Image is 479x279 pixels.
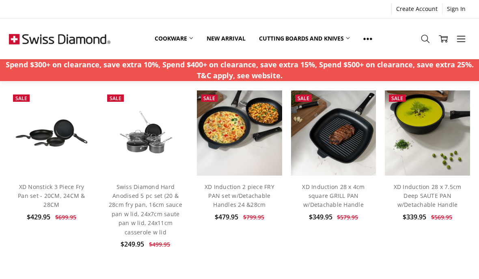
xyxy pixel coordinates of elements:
a: XD Induction 28 x 7.5cm Deep SAUTE PAN w/Detachable Handle [394,183,462,209]
img: Free Shipping On Every Order [9,19,110,59]
a: Create Account [392,3,442,15]
a: Cutting boards and knives [252,30,356,47]
span: $799.95 [243,213,264,221]
a: Sign In [442,3,470,15]
a: Cookware [148,30,200,47]
img: Swiss Diamond Hard Anodised 5 pc set (20 & 28cm fry pan, 16cm sauce pan w lid, 24x7cm saute pan w... [103,104,188,161]
span: $249.95 [121,240,144,249]
span: Sale [15,95,27,102]
span: $479.95 [215,212,238,221]
span: $569.95 [431,213,452,221]
span: Sale [110,95,121,102]
span: $429.95 [27,212,50,221]
span: $499.95 [149,240,170,248]
p: Spend $300+ on clearance, save extra 10%, Spend $400+ on clearance, save extra 15%, Spend $500+ o... [4,59,475,81]
a: Swiss Diamond Hard Anodised 5 pc set (20 & 28cm fry pan, 16cm sauce pan w lid, 24x7cm saute pan w... [103,90,188,175]
a: XD Induction 28 x 4cm square GRILL PAN w/Detachable Handle [302,183,365,209]
a: XD Nonstick 3 Piece Fry Pan set - 20CM, 24CM & 28CM [9,90,94,175]
span: $699.95 [55,213,76,221]
a: Swiss Diamond Hard Anodised 5 pc set (20 & 28cm fry pan, 16cm sauce pan w lid, 24x7cm saute pan w... [109,183,182,236]
img: XD Induction 28 x 7.5cm Deep SAUTE PAN w/Detachable Handle [385,90,470,175]
span: $579.95 [337,213,358,221]
span: Sale [298,95,309,102]
img: XD Nonstick 3 Piece Fry Pan set - 20CM, 24CM & 28CM [9,112,94,155]
span: Sale [203,95,215,102]
span: Sale [391,95,403,102]
a: XD Nonstick 3 Piece Fry Pan set - 20CM, 24CM & 28CM [18,183,85,209]
img: XD Induction 2 piece FRY PAN set w/Detachable Handles 24 &28cm [197,90,282,175]
a: Show All [356,30,379,48]
a: XD Induction 2 piece FRY PAN set w/Detachable Handles 24 &28cm [205,183,274,209]
span: $339.95 [403,212,426,221]
img: XD Induction 28 x 4cm square GRILL PAN w/Detachable Handle [291,90,376,175]
a: New arrival [200,30,252,47]
span: $349.95 [309,212,332,221]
